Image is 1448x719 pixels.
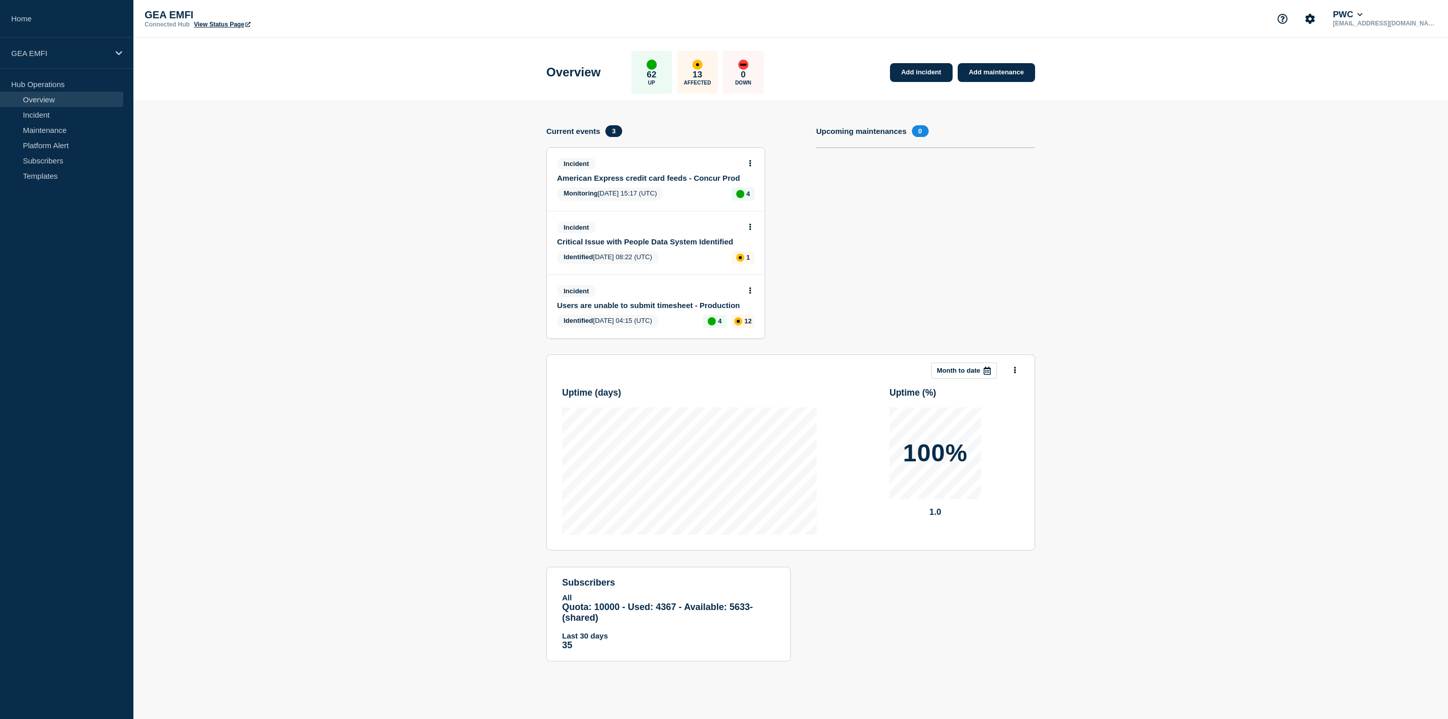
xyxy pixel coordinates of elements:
[562,388,621,398] h3: Uptime ( days )
[958,63,1035,82] a: Add maintenance
[557,174,741,182] a: American Express credit card feeds - Concur Prod
[557,315,659,328] span: [DATE] 04:15 (UTC)
[1272,8,1293,30] button: Support
[889,507,981,517] p: 1.0
[562,602,753,623] span: Quota: 10000 - Used: 4367 - Available: 5633 - (shared)
[647,60,657,70] div: up
[557,301,741,310] a: Users are unable to submit timesheet - Production
[11,49,109,58] p: GEA EMFI
[564,253,593,261] span: Identified
[692,70,702,80] p: 13
[692,60,703,70] div: affected
[557,237,741,246] a: Critical Issue with People Data System Identified
[1331,20,1437,27] p: [EMAIL_ADDRESS][DOMAIN_NAME]
[145,21,190,28] p: Connected Hub
[648,80,655,86] p: Up
[903,441,968,465] p: 100%
[562,577,775,588] h4: subscribers
[564,189,598,197] span: Monitoring
[741,70,745,80] p: 0
[605,125,622,137] span: 3
[647,70,656,80] p: 62
[546,127,600,135] h4: Current events
[734,317,742,325] div: affected
[744,317,751,325] p: 12
[684,80,711,86] p: Affected
[557,251,659,264] span: [DATE] 08:22 (UTC)
[546,65,601,79] h1: Overview
[738,60,748,70] div: down
[564,317,593,324] span: Identified
[557,187,663,201] span: [DATE] 15:17 (UTC)
[562,640,775,651] p: 35
[145,9,348,21] p: GEA EMFI
[890,63,953,82] a: Add incident
[736,254,744,262] div: affected
[746,190,750,198] p: 4
[557,285,596,297] span: Incident
[816,127,907,135] h4: Upcoming maintenances
[557,158,596,170] span: Incident
[1299,8,1321,30] button: Account settings
[562,593,775,602] p: All
[194,21,250,28] a: View Status Page
[937,367,980,374] p: Month to date
[736,190,744,198] div: up
[708,317,716,325] div: up
[746,254,750,261] p: 1
[735,80,751,86] p: Down
[889,388,936,398] h3: Uptime ( % )
[562,631,775,640] p: Last 30 days
[931,363,997,379] button: Month to date
[718,317,721,325] p: 4
[557,222,596,233] span: Incident
[912,125,929,137] span: 0
[1331,10,1365,20] button: PWC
